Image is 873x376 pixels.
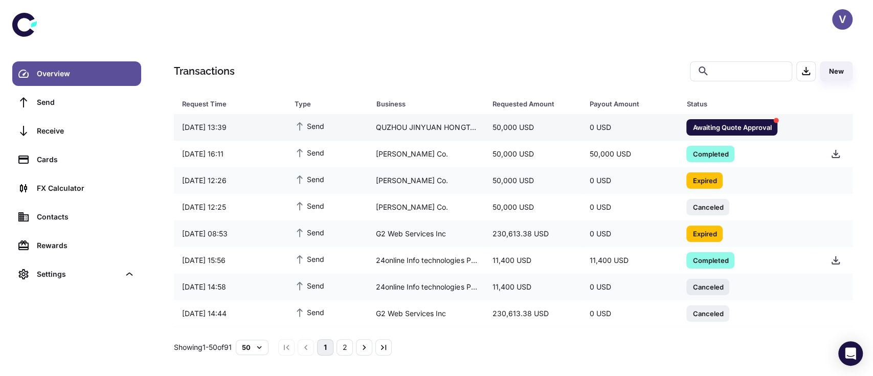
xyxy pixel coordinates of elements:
div: 0 USD [581,224,679,244]
div: [DATE] 08:53 [174,224,286,244]
div: Receive [37,125,135,137]
div: [DATE] 12:25 [174,197,286,217]
a: Contacts [12,205,141,229]
div: G2 Web Services Inc [368,304,484,323]
div: 0 USD [581,277,679,297]
div: Send [37,97,135,108]
div: 50,000 USD [484,118,581,137]
button: V [832,9,853,30]
span: Requested Amount [493,97,577,111]
div: [PERSON_NAME] Co. [368,197,484,217]
div: 50,000 USD [484,171,581,190]
div: FX Calculator [37,183,135,194]
a: FX Calculator [12,176,141,201]
div: 50,000 USD [581,144,679,164]
div: Open Intercom Messenger [838,341,863,366]
div: 0 USD [581,118,679,137]
div: 50,000 USD [484,197,581,217]
span: Canceled [686,202,729,212]
h1: Transactions [174,63,235,79]
div: Settings [12,262,141,286]
div: Cards [37,154,135,165]
a: Overview [12,61,141,86]
span: Awaiting Quote Approval [686,122,777,132]
button: Go to page 2 [337,339,353,356]
span: Send [295,306,324,318]
a: Rewards [12,233,141,258]
span: Send [295,200,324,211]
span: Type [295,97,364,111]
div: [DATE] 12:26 [174,171,286,190]
div: Type [295,97,350,111]
div: 50,000 USD [484,144,581,164]
div: Payout Amount [590,97,661,111]
button: Go to last page [375,339,392,356]
span: Expired [686,228,723,238]
span: Send [295,147,324,158]
span: Completed [686,255,734,265]
div: Status [686,97,797,111]
div: [PERSON_NAME] Co. [368,144,484,164]
div: [DATE] 13:39 [174,118,286,137]
div: 0 USD [581,197,679,217]
div: Overview [37,68,135,79]
div: 230,613.38 USD [484,224,581,244]
div: [DATE] 16:11 [174,144,286,164]
div: 0 USD [581,304,679,323]
div: Request Time [182,97,269,111]
span: Status [686,97,810,111]
span: Send [295,253,324,264]
div: 11,400 USD [484,251,581,270]
div: Rewards [37,240,135,251]
div: Requested Amount [493,97,564,111]
div: 11,400 USD [581,251,679,270]
div: 24online Info technologies Pvt. Ltd [368,251,484,270]
div: 11,400 USD [484,277,581,297]
span: Send [295,120,324,131]
div: [DATE] 14:58 [174,277,286,297]
a: Send [12,90,141,115]
div: [DATE] 14:44 [174,304,286,323]
button: Go to next page [356,339,372,356]
a: Receive [12,119,141,143]
a: Cards [12,147,141,172]
div: [PERSON_NAME] Co. [368,171,484,190]
span: Payout Amount [590,97,675,111]
div: [DATE] 15:56 [174,251,286,270]
p: Showing 1-50 of 91 [174,342,232,353]
nav: pagination navigation [277,339,393,356]
span: Expired [686,175,723,185]
span: Send [295,173,324,185]
div: Settings [37,269,120,280]
div: QUZHOU JINYUAN HONGTAI REFRIGERANT CO., [368,118,484,137]
div: 230,613.38 USD [484,304,581,323]
button: New [820,61,853,81]
span: Canceled [686,308,729,318]
span: Canceled [686,281,729,292]
div: 0 USD [581,171,679,190]
span: Send [295,227,324,238]
button: 50 [236,340,268,355]
div: 24online Info technologies Pvt. Ltd [368,277,484,297]
button: page 1 [317,339,333,356]
span: Send [295,280,324,291]
div: G2 Web Services Inc [368,224,484,244]
div: Contacts [37,211,135,223]
span: Completed [686,148,734,159]
span: Request Time [182,97,282,111]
